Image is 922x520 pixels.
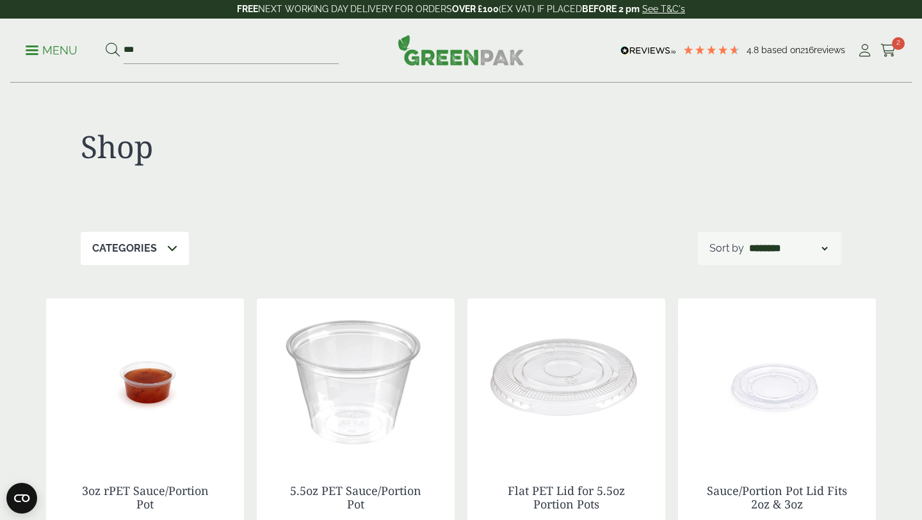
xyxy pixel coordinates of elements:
a: Menu [26,43,77,56]
a: 5.5oz PET Sauce/Portion Pot [290,483,421,512]
strong: FREE [237,4,258,14]
span: 216 [800,45,814,55]
a: Flat PET Lid for 5.5oz Portion Pots [508,483,625,512]
span: 4.8 [747,45,761,55]
img: 80ml r PET Portion Pot with Chilli Sauce (Large) [46,298,244,459]
div: 4.79 Stars [683,44,740,56]
a: 2 [880,41,896,60]
p: Categories [92,241,157,256]
p: Menu [26,43,77,58]
img: GreenPak Supplies [398,35,524,65]
strong: OVER £100 [452,4,499,14]
span: Based on [761,45,800,55]
img: 5oz portion pot lid [467,298,665,459]
a: 3oz rPET Sauce/Portion Pot [82,483,209,512]
a: Sauce/Portion Pot Lid Fits 2oz & 3oz [707,483,847,512]
button: Open CMP widget [6,483,37,514]
span: 2 [892,37,905,50]
i: Cart [880,44,896,57]
i: My Account [857,44,873,57]
p: Sort by [709,241,744,256]
span: reviews [814,45,845,55]
h1: Shop [81,128,461,165]
strong: BEFORE 2 pm [582,4,640,14]
img: 5oz portion pot [257,298,455,459]
a: See T&C's [642,4,685,14]
img: r PET Portion Pot lid fits 50 80 and 100ml (Large) [678,298,876,459]
select: Shop order [747,241,830,256]
img: REVIEWS.io [620,46,676,55]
